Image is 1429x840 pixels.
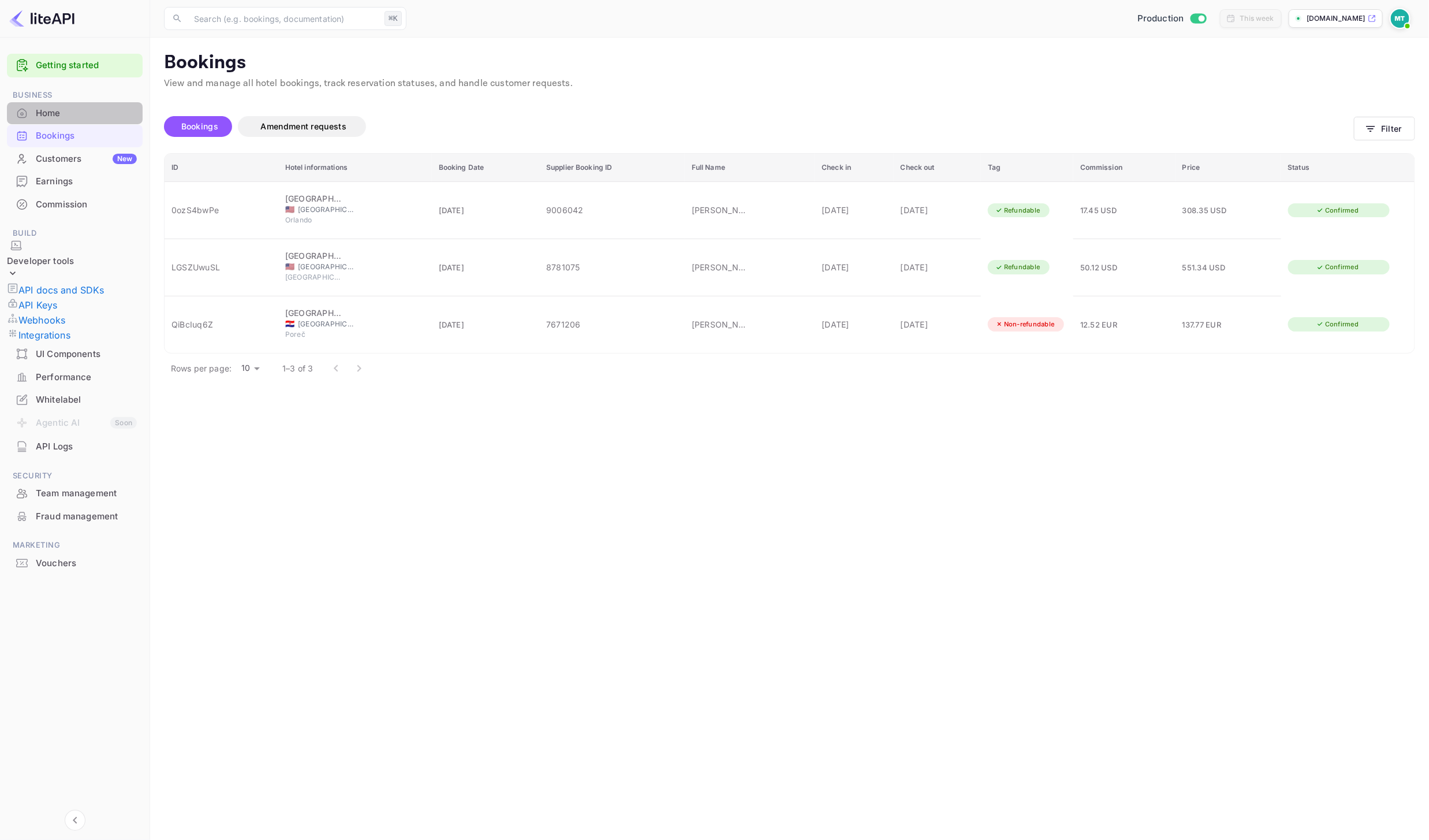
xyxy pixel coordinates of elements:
[1309,317,1366,332] div: Confirmed
[236,360,264,377] div: 10
[285,272,343,283] span: [GEOGRAPHIC_DATA]
[988,203,1048,218] div: Refundable
[822,204,886,216] div: [DATE]
[171,362,232,374] p: Rows per page:
[1307,13,1365,24] p: [DOMAIN_NAME]
[894,154,981,182] th: Check out
[439,263,465,272] span: [DATE]
[692,261,749,273] div: Dalia Patron
[164,116,1354,137] div: account-settings tabs
[7,298,143,313] a: API Keys
[285,320,294,328] span: Croatia
[261,121,346,131] span: Amendment requests
[981,154,1073,182] th: Tag
[7,366,143,388] a: Performance
[36,107,137,120] div: Home
[7,343,143,365] a: UI Components
[36,153,137,166] div: Customers
[988,260,1048,274] div: Refundable
[285,192,343,205] div: Westgate Lakes Resort & Spa Universal Studios Area
[7,125,143,146] a: Bookings
[7,328,143,343] a: Integrations
[285,263,294,270] span: United States of America
[165,154,278,182] th: ID
[171,318,271,330] div: QiBcIuq6Z
[36,59,137,72] a: Getting started
[1073,154,1176,182] th: Commission
[36,348,137,361] div: UI Components
[1182,263,1226,272] span: 551.34 USD
[7,125,143,147] div: Bookings
[7,389,143,410] a: Whitelabel
[7,148,143,170] div: CustomersNew
[171,261,271,273] div: LGSZUwuSL
[285,329,343,340] span: Poreč
[298,262,356,272] span: [GEOGRAPHIC_DATA]
[685,154,815,182] th: Full Name
[18,313,65,327] p: Webhooks
[1176,154,1281,182] th: Price
[164,77,1415,91] p: View and manage all hotel bookings, track reservation statuses, and handle customer requests.
[18,298,57,312] p: API Keys
[1354,117,1415,140] button: Filter
[36,440,137,454] div: API Logs
[187,7,380,30] input: Search (e.g. bookings, documentation)
[9,9,74,28] img: LiteAPI logo
[1281,154,1415,182] th: Status
[7,194,143,215] a: Commission
[18,283,105,297] p: API docs and SDKs
[822,261,886,273] div: [DATE]
[7,194,143,216] div: Commission
[988,317,1062,332] div: Non-refundable
[432,154,539,182] th: Booking Date
[7,313,143,328] div: Webhooks
[7,366,143,389] div: Performance
[36,175,137,188] div: Earnings
[546,318,678,330] div: 7671206
[439,320,465,329] span: [DATE]
[901,261,974,273] div: [DATE]
[7,389,143,411] div: Whitelabel
[7,170,143,193] div: Earnings
[1240,13,1274,24] div: This week
[278,154,432,182] th: Hotel informations
[36,487,137,500] div: Team management
[285,250,343,262] div: Vdara Hotel & Spa at ARIA Las Vegas
[113,154,137,164] div: New
[7,283,143,298] a: API docs and SDKs
[181,121,218,131] span: Bookings
[171,204,271,216] div: 0ozS4bwPe
[7,539,143,552] span: Marketing
[7,552,143,574] a: Vouchers
[165,154,1415,353] table: booking table
[36,557,137,570] div: Vouchers
[385,11,402,26] div: ⌘K
[7,436,143,458] div: API Logs
[36,393,137,407] div: Whitelabel
[298,319,356,329] span: [GEOGRAPHIC_DATA]
[822,318,886,330] div: [DATE]
[815,154,893,182] th: Check in
[7,170,143,192] a: Earnings
[1182,206,1227,215] span: 308.35 USD
[7,482,143,504] a: Team management
[7,506,143,527] a: Fraud management
[36,198,137,211] div: Commission
[901,204,974,216] div: [DATE]
[36,371,137,384] div: Performance
[439,206,465,215] span: [DATE]
[7,552,143,575] div: Vouchers
[7,54,143,77] div: Getting started
[7,102,143,124] a: Home
[285,215,343,225] span: Orlando
[7,102,143,125] div: Home
[1309,203,1366,218] div: Confirmed
[7,227,143,240] span: Build
[7,470,143,482] span: Security
[1080,320,1117,329] span: 12.52 EUR
[1309,260,1366,274] div: Confirmed
[7,148,143,169] a: CustomersNew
